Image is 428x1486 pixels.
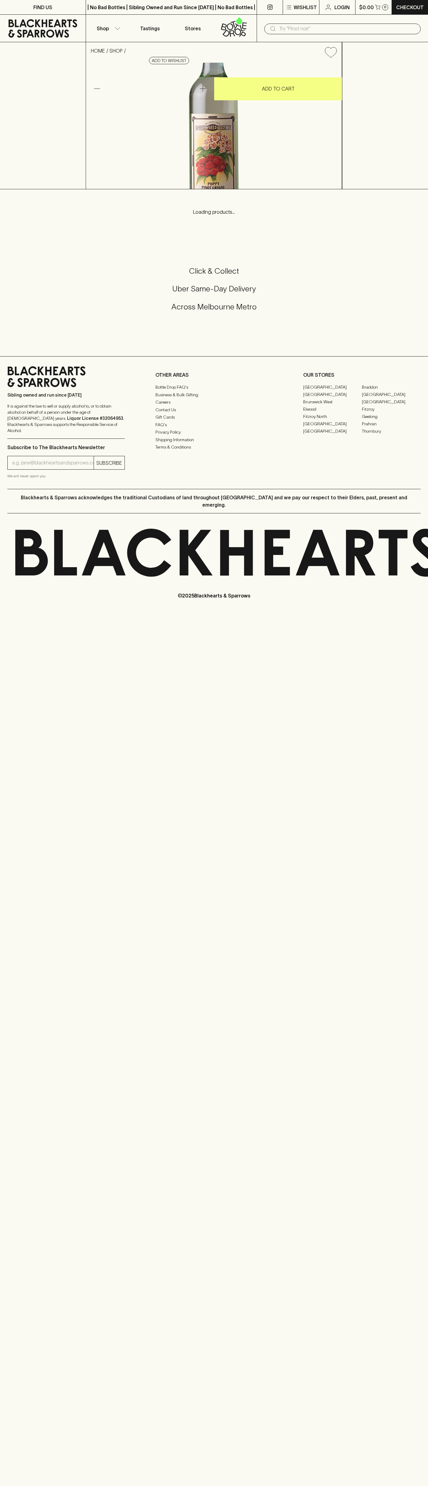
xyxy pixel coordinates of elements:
[362,398,421,405] a: [GEOGRAPHIC_DATA]
[359,4,374,11] p: $0.00
[155,444,273,451] a: Terms & Conditions
[94,456,125,469] button: SUBSCRIBE
[155,436,273,443] a: Shipping Information
[362,405,421,413] a: Fitzroy
[7,444,125,451] p: Subscribe to The Blackhearts Newsletter
[128,15,171,42] a: Tastings
[362,427,421,435] a: Thornbury
[303,371,421,379] p: OUR STORES
[334,4,350,11] p: Login
[303,391,362,398] a: [GEOGRAPHIC_DATA]
[362,420,421,427] a: Prahran
[86,15,129,42] button: Shop
[303,383,362,391] a: [GEOGRAPHIC_DATA]
[155,399,273,406] a: Careers
[140,25,160,32] p: Tastings
[7,266,421,276] h5: Click & Collect
[7,473,125,479] p: We will never spam you
[67,416,123,421] strong: Liquor License #32064953
[6,208,422,216] p: Loading products...
[396,4,424,11] p: Checkout
[155,406,273,413] a: Contact Us
[214,77,342,100] button: ADD TO CART
[12,458,94,468] input: e.g. jane@blackheartsandsparrows.com.au
[362,391,421,398] a: [GEOGRAPHIC_DATA]
[33,4,52,11] p: FIND US
[294,4,317,11] p: Wishlist
[97,25,109,32] p: Shop
[303,413,362,420] a: Fitzroy North
[279,24,416,34] input: Try "Pinot noir"
[91,48,105,54] a: HOME
[155,384,273,391] a: Bottle Drop FAQ's
[110,48,123,54] a: SHOP
[303,398,362,405] a: Brunswick West
[155,429,273,436] a: Privacy Policy
[262,85,295,92] p: ADD TO CART
[303,405,362,413] a: Elwood
[7,242,421,344] div: Call to action block
[362,413,421,420] a: Geelong
[185,25,201,32] p: Stores
[155,414,273,421] a: Gift Cards
[322,45,339,60] button: Add to wishlist
[384,6,386,9] p: 0
[12,494,416,508] p: Blackhearts & Sparrows acknowledges the traditional Custodians of land throughout [GEOGRAPHIC_DAT...
[7,403,125,434] p: It is against the law to sell or supply alcohol to, or to obtain alcohol on behalf of a person un...
[86,63,342,189] img: 41208.png
[96,459,122,467] p: SUBSCRIBE
[171,15,214,42] a: Stores
[303,427,362,435] a: [GEOGRAPHIC_DATA]
[7,284,421,294] h5: Uber Same-Day Delivery
[149,57,189,64] button: Add to wishlist
[155,391,273,398] a: Business & Bulk Gifting
[7,392,125,398] p: Sibling owned and run since [DATE]
[155,371,273,379] p: OTHER AREAS
[7,302,421,312] h5: Across Melbourne Metro
[155,421,273,428] a: FAQ's
[362,383,421,391] a: Braddon
[303,420,362,427] a: [GEOGRAPHIC_DATA]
